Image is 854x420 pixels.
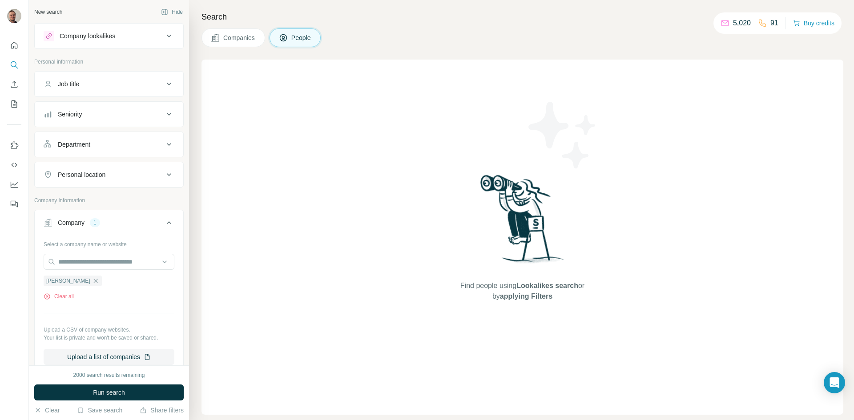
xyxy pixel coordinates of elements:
[44,292,74,300] button: Clear all
[7,9,21,23] img: Avatar
[201,11,843,23] h4: Search
[291,33,312,42] span: People
[140,406,184,415] button: Share filters
[7,37,21,53] button: Quick start
[770,18,778,28] p: 91
[73,371,145,379] div: 2000 search results remaining
[500,292,552,300] span: applying Filters
[46,277,90,285] span: [PERSON_NAME]
[58,218,85,227] div: Company
[793,17,834,29] button: Buy credits
[35,73,183,95] button: Job title
[7,57,21,73] button: Search
[58,140,90,149] div: Department
[35,104,183,125] button: Seniority
[93,388,125,397] span: Run search
[44,334,174,342] p: Your list is private and won't be saved or shared.
[44,237,174,248] div: Select a company name or website
[58,110,82,119] div: Seniority
[223,33,256,42] span: Companies
[34,58,184,66] p: Personal information
[35,134,183,155] button: Department
[451,280,593,302] span: Find people using or by
[34,384,184,400] button: Run search
[34,196,184,204] p: Company information
[90,219,100,227] div: 1
[7,176,21,192] button: Dashboard
[7,196,21,212] button: Feedback
[44,349,174,365] button: Upload a list of companies
[77,406,122,415] button: Save search
[35,25,183,47] button: Company lookalikes
[733,18,751,28] p: 5,020
[523,95,603,175] img: Surfe Illustration - Stars
[58,170,105,179] div: Personal location
[58,80,79,88] div: Job title
[7,96,21,112] button: My lists
[44,326,174,334] p: Upload a CSV of company websites.
[824,372,845,393] div: Open Intercom Messenger
[34,8,62,16] div: New search
[7,157,21,173] button: Use Surfe API
[516,282,578,289] span: Lookalikes search
[35,212,183,237] button: Company1
[155,5,189,19] button: Hide
[7,76,21,92] button: Enrich CSV
[476,172,569,272] img: Surfe Illustration - Woman searching with binoculars
[35,164,183,185] button: Personal location
[34,406,60,415] button: Clear
[60,32,115,40] div: Company lookalikes
[7,137,21,153] button: Use Surfe on LinkedIn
